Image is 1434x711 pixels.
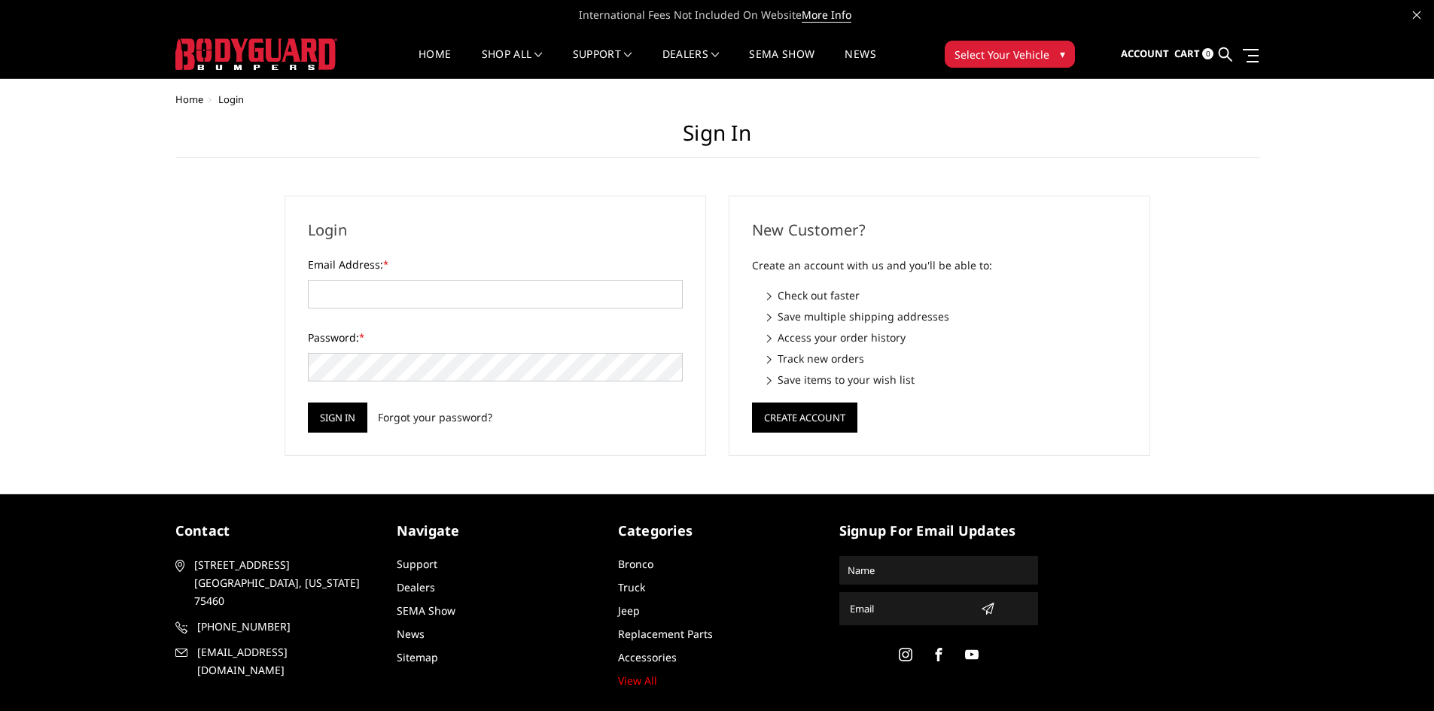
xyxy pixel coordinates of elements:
input: Email [844,597,975,621]
span: Select Your Vehicle [954,47,1049,62]
a: Home [175,93,203,106]
img: BODYGUARD BUMPERS [175,38,337,70]
a: Truck [618,580,645,594]
a: Home [419,49,451,78]
span: ▾ [1060,46,1065,62]
h5: Navigate [397,521,595,541]
a: Sitemap [397,650,438,664]
h1: Sign in [175,120,1259,158]
li: Save items to your wish list [767,372,1127,387]
h5: contact [175,521,374,541]
span: Login [218,93,244,106]
span: Account [1121,47,1169,60]
input: Sign in [308,403,367,433]
label: Password: [308,330,683,345]
button: Select Your Vehicle [945,41,1075,68]
h5: Categories [618,521,817,541]
a: Replacement Parts [618,627,713,641]
a: [PHONE_NUMBER] [175,618,374,636]
label: Email Address: [308,257,683,272]
h5: signup for email updates [839,521,1038,541]
a: SEMA Show [397,603,455,618]
a: Forgot your password? [378,409,492,425]
button: Create Account [752,403,857,433]
li: Access your order history [767,330,1127,345]
a: Dealers [662,49,720,78]
a: [EMAIL_ADDRESS][DOMAIN_NAME] [175,643,374,679]
a: Account [1121,34,1169,74]
li: Save multiple shipping addresses [767,308,1127,324]
a: Support [573,49,632,78]
a: Bronco [618,557,653,571]
a: shop all [482,49,543,78]
span: Cart [1174,47,1200,60]
a: Create Account [752,409,857,423]
span: [PHONE_NUMBER] [197,618,372,636]
a: Accessories [618,650,677,664]
a: Support [397,557,437,571]
li: Track new orders [767,351,1127,366]
a: News [397,627,425,641]
input: Name [842,558,1036,582]
a: More Info [802,8,851,23]
span: 0 [1202,48,1213,59]
a: News [845,49,875,78]
a: View All [618,673,657,688]
p: Create an account with us and you'll be able to: [752,257,1127,275]
span: [EMAIL_ADDRESS][DOMAIN_NAME] [197,643,372,679]
li: Check out faster [767,287,1127,303]
a: Cart 0 [1174,34,1213,74]
h2: New Customer? [752,219,1127,242]
a: SEMA Show [749,49,814,78]
h2: Login [308,219,683,242]
a: Jeep [618,603,640,618]
a: Dealers [397,580,435,594]
span: [STREET_ADDRESS] [GEOGRAPHIC_DATA], [US_STATE] 75460 [194,556,369,610]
